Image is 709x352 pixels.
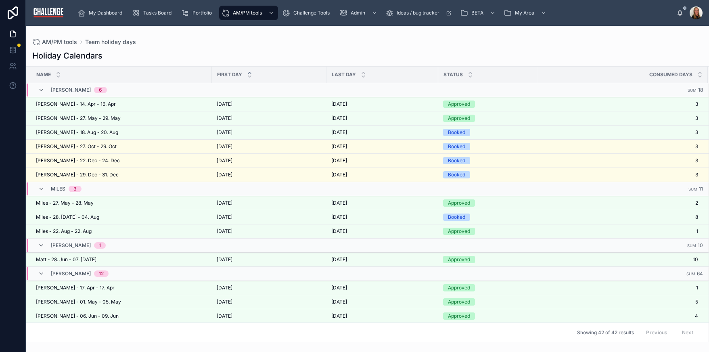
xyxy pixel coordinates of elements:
div: Approved [448,312,470,320]
div: scrollable content [71,4,677,22]
div: Approved [448,298,470,306]
a: [PERSON_NAME] - 27. May - 29. May [36,115,207,122]
span: [PERSON_NAME] - 14. Apr - 16. Apr [36,101,116,107]
span: [DATE] [331,214,347,220]
a: [DATE] [217,200,322,206]
span: [DATE] [217,172,232,178]
span: Ideas / bug tracker [397,10,439,16]
a: [DATE] [331,143,433,150]
div: Approved [448,284,470,291]
span: AM/PM tools [42,38,77,46]
a: [DATE] [331,313,433,319]
a: [DATE] [217,129,322,136]
span: [DATE] [217,200,232,206]
a: Tasks Board [130,6,177,20]
a: Portfolio [179,6,218,20]
a: 3 [539,115,698,122]
span: [DATE] [331,129,347,136]
a: 1 [539,228,698,235]
div: Approved [448,199,470,207]
a: [DATE] [217,214,322,220]
a: [DATE] [331,256,433,263]
span: AM/PM tools [233,10,262,16]
a: [DATE] [331,115,433,122]
a: Approved [443,101,533,108]
span: [DATE] [217,285,232,291]
span: [DATE] [217,115,232,122]
span: [PERSON_NAME] - 27. May - 29. May [36,115,121,122]
span: [PERSON_NAME] - 06. Jun - 09. Jun [36,313,119,319]
span: [PERSON_NAME] - 18. Aug - 20. Aug [36,129,118,136]
a: Booked [443,129,533,136]
span: 5 [539,299,698,305]
span: [PERSON_NAME] - 27. Oct - 29. Oct [36,143,117,150]
a: [DATE] [331,299,433,305]
span: Consumed days [649,71,692,78]
a: AM/PM tools [32,38,77,46]
a: [DATE] [217,285,322,291]
a: Team holiday days [85,38,136,46]
a: 2 [539,200,698,206]
span: [PERSON_NAME] - 17. Apr - 17. Apr [36,285,115,291]
span: Last day [332,71,356,78]
a: [DATE] [217,101,322,107]
span: [PERSON_NAME] [51,270,91,277]
span: 64 [697,270,703,277]
a: [PERSON_NAME] - 06. Jun - 09. Jun [36,313,207,319]
a: [DATE] [331,228,433,235]
span: Showing 42 of 42 results [577,329,634,336]
span: [DATE] [217,157,232,164]
span: [DATE] [331,200,347,206]
span: [DATE] [331,299,347,305]
span: 10 [539,256,698,263]
a: My Dashboard [75,6,128,20]
span: First day [217,71,242,78]
span: Status [443,71,463,78]
span: [DATE] [217,228,232,235]
a: 4 [539,313,698,319]
a: Approved [443,312,533,320]
a: [DATE] [217,115,322,122]
a: [PERSON_NAME] - 27. Oct - 29. Oct [36,143,207,150]
a: [PERSON_NAME] - 18. Aug - 20. Aug [36,129,207,136]
a: [PERSON_NAME] - 01. May - 05. May [36,299,207,305]
span: 18 [698,87,703,93]
span: 1 [539,285,698,291]
a: 3 [539,129,698,136]
span: Name [36,71,51,78]
span: BETA [471,10,483,16]
a: 3 [539,143,698,150]
span: Admin [351,10,365,16]
div: Booked [448,143,465,150]
a: My Area [501,6,550,20]
span: [DATE] [217,101,232,107]
a: [DATE] [217,299,322,305]
a: Approved [443,115,533,122]
span: [DATE] [331,228,347,235]
a: 3 [539,157,698,164]
small: Sum [688,187,697,191]
a: [DATE] [217,157,322,164]
div: Booked [448,129,465,136]
a: [DATE] [331,285,433,291]
small: Sum [688,88,696,92]
small: Sum [687,243,696,248]
a: Approved [443,228,533,235]
a: [DATE] [217,143,322,150]
span: [DATE] [331,115,347,122]
a: Miles - 22. Aug - 22. Aug [36,228,207,235]
span: [PERSON_NAME] - 22. Dec - 24. Dec [36,157,120,164]
a: 3 [539,172,698,178]
a: [DATE] [331,129,433,136]
a: [DATE] [217,313,322,319]
span: [PERSON_NAME] [51,242,91,249]
span: Portfolio [192,10,212,16]
a: [PERSON_NAME] - 22. Dec - 24. Dec [36,157,207,164]
a: BETA [458,6,500,20]
a: [PERSON_NAME] - 14. Apr - 16. Apr [36,101,207,107]
a: [PERSON_NAME] - 29. Dec - 31. Dec [36,172,207,178]
a: 8 [539,214,698,220]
